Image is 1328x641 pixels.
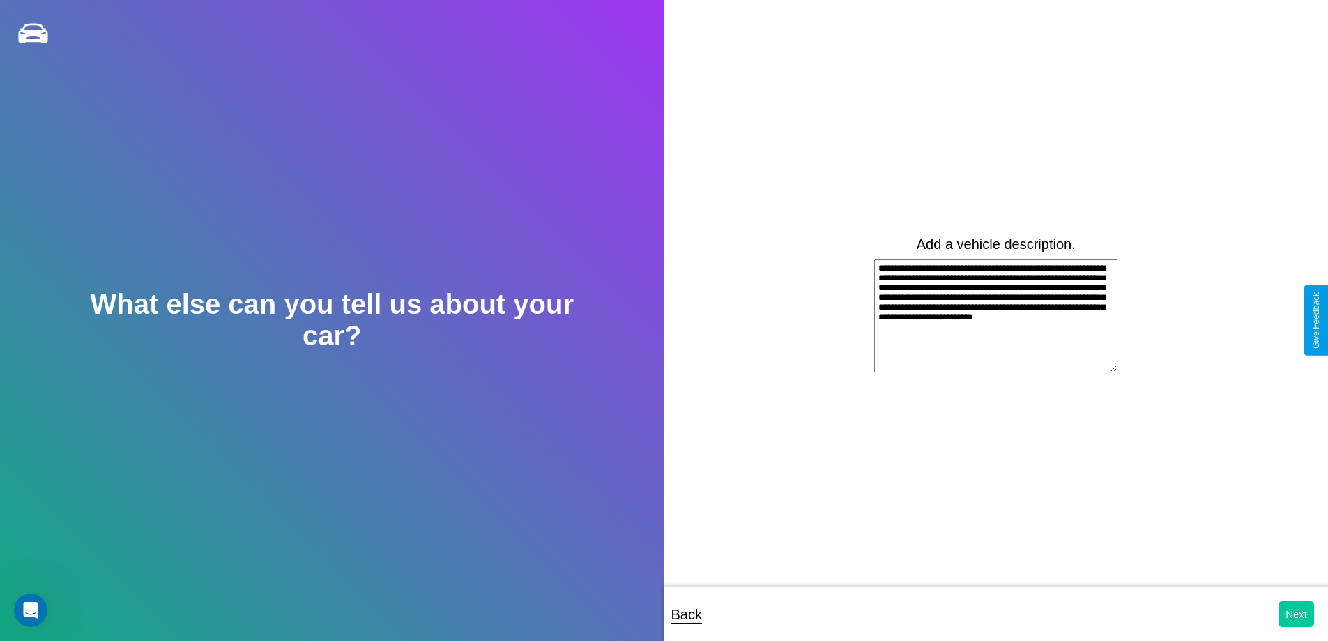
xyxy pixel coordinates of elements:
[66,289,597,352] h2: What else can you tell us about your car?
[671,602,702,627] p: Back
[14,594,47,627] iframe: Intercom live chat
[1279,601,1314,627] button: Next
[917,236,1076,252] label: Add a vehicle description.
[1311,292,1321,349] div: Give Feedback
